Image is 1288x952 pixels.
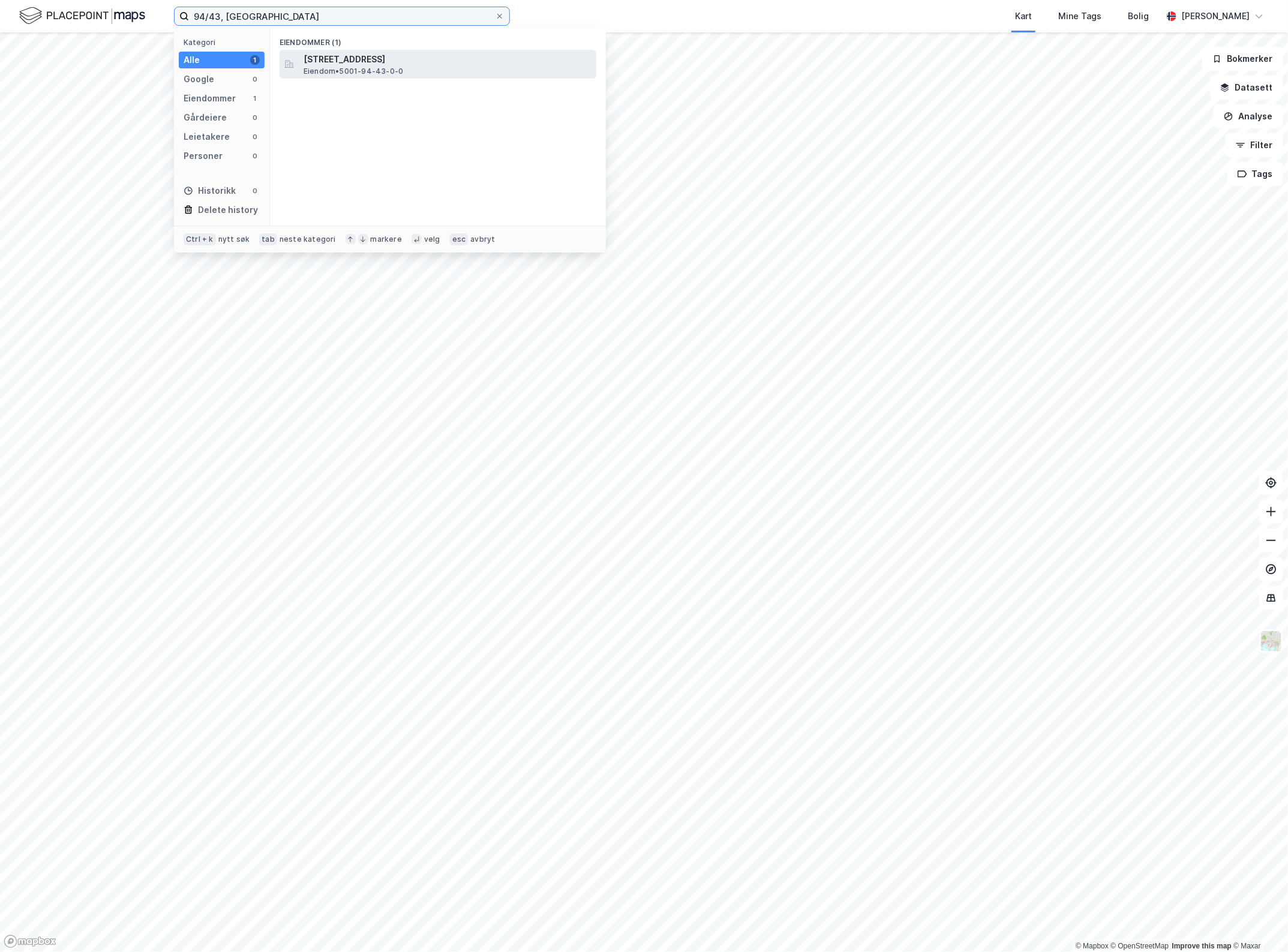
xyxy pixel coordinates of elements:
[1228,894,1288,952] iframe: Chat Widget
[450,233,469,245] div: esc
[1058,9,1101,23] div: Mine Tags
[184,91,236,106] div: Eiendommer
[1111,942,1169,950] a: OpenStreetMap
[250,74,260,84] div: 0
[218,235,250,244] div: nytt søk
[19,5,145,26] img: logo.f888ab2527a4732fd821a326f86c7f29.svg
[4,935,56,948] a: Mapbox homepage
[250,151,260,161] div: 0
[1015,9,1032,23] div: Kart
[1181,9,1250,23] div: [PERSON_NAME]
[1128,9,1149,23] div: Bolig
[280,235,336,244] div: neste kategori
[259,233,277,245] div: tab
[1214,104,1283,128] button: Analyse
[250,55,260,65] div: 1
[1227,162,1283,186] button: Tags
[1076,942,1109,950] a: Mapbox
[184,53,200,67] div: Alle
[304,52,592,67] span: [STREET_ADDRESS]
[250,186,260,196] div: 0
[184,184,236,198] div: Historikk
[198,203,258,217] div: Delete history
[184,72,214,86] div: Google
[1260,630,1283,653] img: Z
[1226,133,1283,157] button: Filter
[1172,942,1232,950] a: Improve this map
[250,94,260,103] div: 1
[424,235,440,244] div: velg
[189,7,495,25] input: Søk på adresse, matrikkel, gårdeiere, leietakere eller personer
[1210,76,1283,100] button: Datasett
[304,67,403,76] span: Eiendom • 5001-94-43-0-0
[184,130,230,144] div: Leietakere
[371,235,402,244] div: markere
[184,149,223,163] div: Personer
[250,113,260,122] div: 0
[1228,894,1288,952] div: Kontrollprogram for chat
[1202,47,1283,71] button: Bokmerker
[184,110,227,125] div: Gårdeiere
[250,132,260,142] div: 0
[270,28,606,50] div: Eiendommer (1)
[184,233,216,245] div: Ctrl + k
[184,38,265,47] div: Kategori
[470,235,495,244] div: avbryt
